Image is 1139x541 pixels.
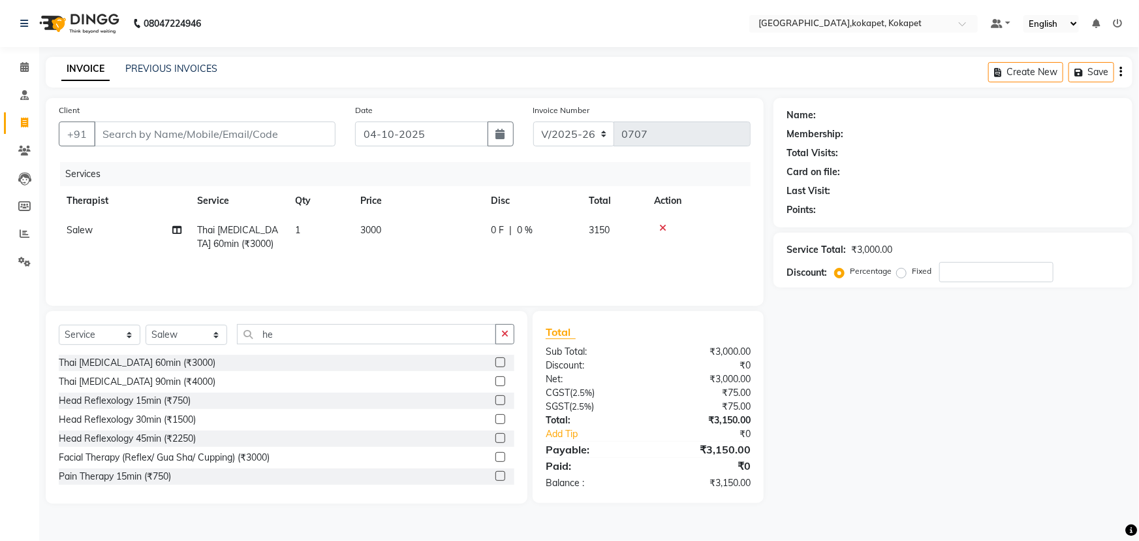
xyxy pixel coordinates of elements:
[59,356,215,370] div: Thai [MEDICAL_DATA] 60min (₹3000)
[295,224,300,236] span: 1
[787,243,846,257] div: Service Total:
[648,400,760,414] div: ₹75.00
[536,414,648,427] div: Total:
[787,146,838,160] div: Total Visits:
[59,105,80,116] label: Client
[59,432,196,446] div: Head Reflexology 45min (₹2250)
[572,387,592,398] span: 2.5%
[648,386,760,400] div: ₹75.00
[59,375,215,389] div: Thai [MEDICAL_DATA] 90min (₹4000)
[589,224,610,236] span: 3150
[536,476,648,490] div: Balance :
[546,387,570,399] span: CGST
[648,476,760,490] div: ₹3,150.00
[787,165,840,179] div: Card on file:
[287,186,352,216] th: Qty
[787,203,816,217] div: Points:
[648,442,760,457] div: ₹3,150.00
[144,5,201,42] b: 08047224946
[536,400,648,414] div: ( )
[536,386,648,400] div: ( )
[59,470,171,484] div: Pain Therapy 15min (₹750)
[912,265,931,277] label: Fixed
[667,427,760,441] div: ₹0
[536,345,648,359] div: Sub Total:
[94,122,335,146] input: Search by Name/Mobile/Email/Code
[59,122,95,146] button: +91
[533,105,590,116] label: Invoice Number
[197,224,278,250] span: Thai [MEDICAL_DATA] 60min (₹3000)
[646,186,751,216] th: Action
[546,401,569,412] span: SGST
[59,413,196,427] div: Head Reflexology 30min (₹1500)
[360,224,381,236] span: 3000
[572,401,591,412] span: 2.5%
[851,243,892,257] div: ₹3,000.00
[536,359,648,372] div: Discount:
[59,451,270,465] div: Facial Therapy (Reflex/ Gua Sha/ Cupping) (₹3000)
[787,127,843,141] div: Membership:
[536,442,648,457] div: Payable:
[536,372,648,386] div: Net:
[59,394,191,408] div: Head Reflexology 15min (₹750)
[352,186,483,216] th: Price
[648,359,760,372] div: ₹0
[648,458,760,474] div: ₹0
[60,162,760,186] div: Services
[648,414,760,427] div: ₹3,150.00
[546,325,576,339] span: Total
[509,223,512,237] span: |
[237,324,496,344] input: Search or Scan
[787,108,816,122] div: Name:
[787,184,830,198] div: Last Visit:
[33,5,123,42] img: logo
[189,186,287,216] th: Service
[61,57,110,81] a: INVOICE
[491,223,504,237] span: 0 F
[517,223,533,237] span: 0 %
[648,345,760,359] div: ₹3,000.00
[536,458,648,474] div: Paid:
[988,62,1063,82] button: Create New
[787,266,827,280] div: Discount:
[355,105,373,116] label: Date
[125,63,217,74] a: PREVIOUS INVOICES
[67,224,93,236] span: Salew
[536,427,666,441] a: Add Tip
[850,265,892,277] label: Percentage
[483,186,581,216] th: Disc
[648,372,760,386] div: ₹3,000.00
[1069,62,1114,82] button: Save
[59,186,189,216] th: Therapist
[581,186,646,216] th: Total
